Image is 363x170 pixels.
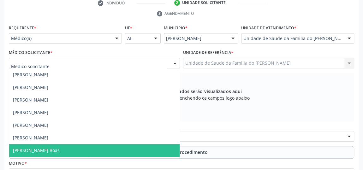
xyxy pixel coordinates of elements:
[13,135,48,141] span: [PERSON_NAME]
[164,23,187,33] label: Município
[183,48,233,58] label: Unidade de referência
[13,109,48,115] span: [PERSON_NAME]
[13,97,48,103] span: [PERSON_NAME]
[13,84,48,90] span: [PERSON_NAME]
[11,60,167,73] input: Médico solicitante
[125,23,132,33] label: UF
[11,35,109,42] span: Médico(a)
[9,146,354,159] button: Adicionar Procedimento
[9,48,52,58] label: Médico Solicitante
[13,122,48,128] span: [PERSON_NAME]
[13,147,60,153] span: [PERSON_NAME] Boas
[127,35,148,42] span: AL
[13,72,48,78] span: [PERSON_NAME]
[9,23,36,33] label: Requerente
[166,35,225,42] span: [PERSON_NAME]
[114,95,250,101] span: Adicione os procedimentos preenchendo os campos logo abaixo
[155,149,208,155] span: Adicionar Procedimento
[121,88,242,95] span: Os procedimentos adicionados serão visualizados aqui
[241,23,296,33] label: Unidade de atendimento
[243,35,341,42] span: Unidade de Saude da Familia do [PERSON_NAME]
